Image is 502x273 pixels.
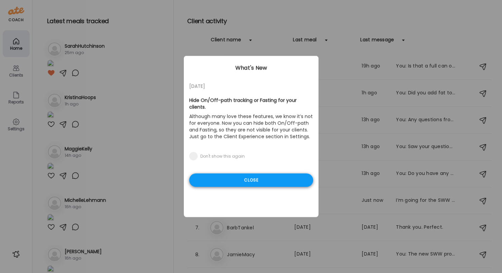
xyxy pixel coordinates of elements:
[189,174,313,187] div: Close
[189,97,297,110] b: Hide On/Off-path tracking or Fasting for your clients.
[184,64,319,72] div: What's New
[189,82,313,90] div: [DATE]
[200,154,245,159] div: Don't show this again
[189,112,313,141] p: Although many love these features, we know it’s not for everyone. Now you can hide both On/Off-pa...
